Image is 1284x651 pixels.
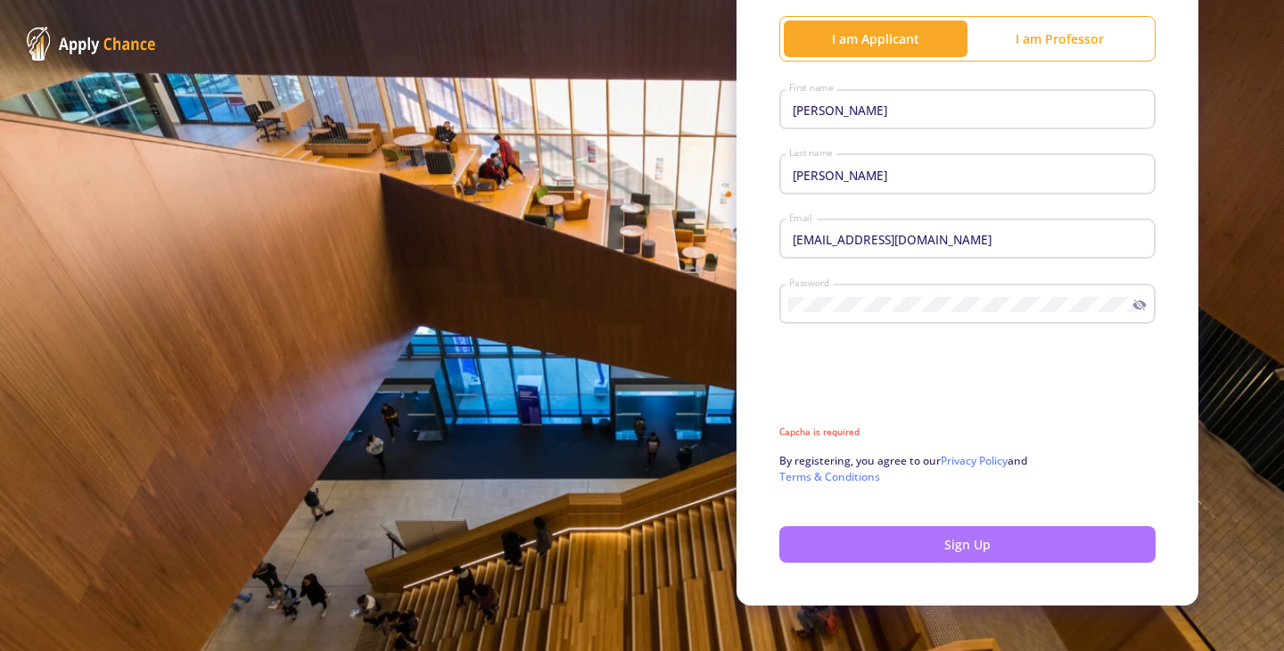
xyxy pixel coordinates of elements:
[779,469,880,484] a: Terms & Conditions
[941,453,1008,468] a: Privacy Policy
[779,356,1050,425] iframe: reCAPTCHA
[967,29,1151,48] div: I am Professor
[27,27,156,61] img: ApplyChance Logo
[779,453,1156,485] p: By registering, you agree to our and
[779,526,1156,563] button: Sign Up
[784,29,967,48] div: I am Applicant
[779,425,1156,439] mat-error: Capcha is required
